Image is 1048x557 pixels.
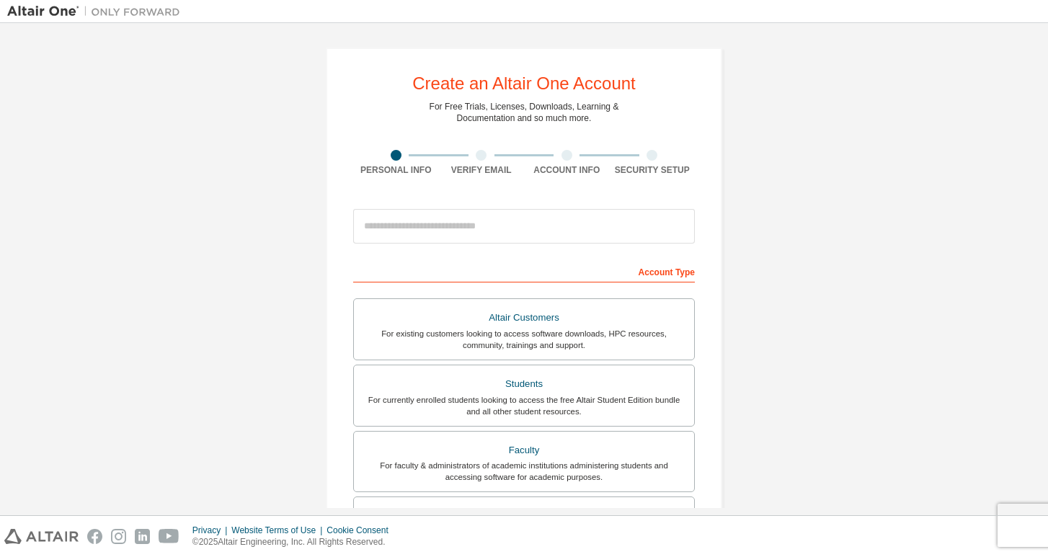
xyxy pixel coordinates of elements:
p: © 2025 Altair Engineering, Inc. All Rights Reserved. [192,536,397,548]
img: facebook.svg [87,529,102,544]
img: altair_logo.svg [4,529,79,544]
img: linkedin.svg [135,529,150,544]
div: Cookie Consent [327,525,396,536]
div: For existing customers looking to access software downloads, HPC resources, community, trainings ... [363,328,685,351]
img: instagram.svg [111,529,126,544]
div: Security Setup [610,164,696,176]
div: Faculty [363,440,685,460]
div: Altair Customers [363,308,685,328]
div: Account Type [353,259,695,282]
div: For faculty & administrators of academic institutions administering students and accessing softwa... [363,460,685,483]
div: Privacy [192,525,231,536]
div: For currently enrolled students looking to access the free Altair Student Edition bundle and all ... [363,394,685,417]
div: Verify Email [439,164,525,176]
div: Everyone else [363,506,685,526]
div: Create an Altair One Account [412,75,636,92]
div: Account Info [524,164,610,176]
img: Altair One [7,4,187,19]
div: Students [363,374,685,394]
img: youtube.svg [159,529,179,544]
div: Personal Info [353,164,439,176]
div: For Free Trials, Licenses, Downloads, Learning & Documentation and so much more. [430,101,619,124]
div: Website Terms of Use [231,525,327,536]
